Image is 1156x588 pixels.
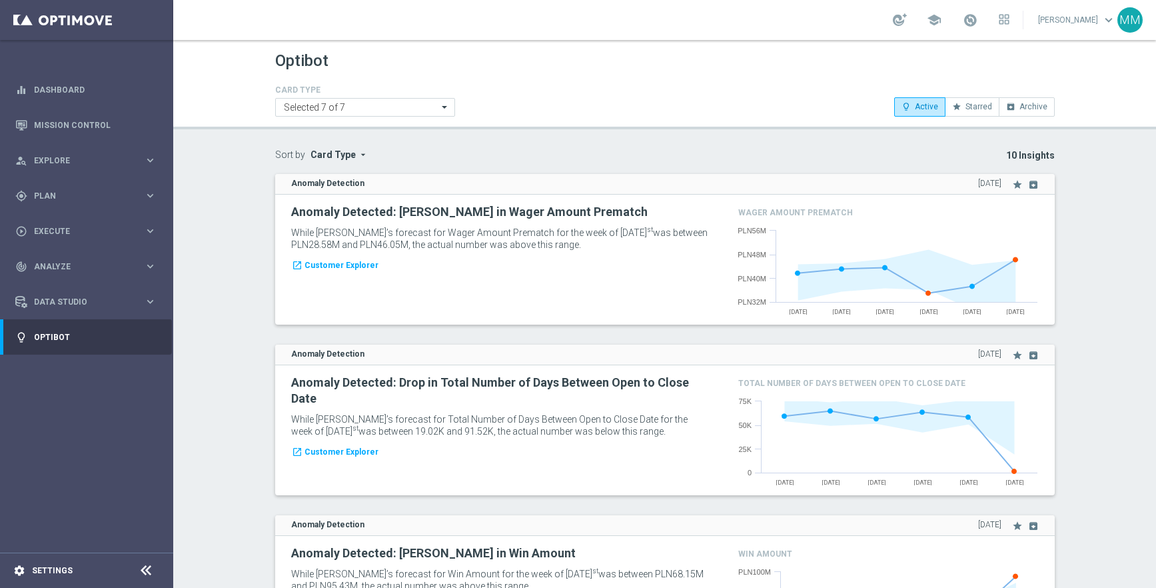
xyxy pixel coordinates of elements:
text: [DATE] [867,479,886,486]
i: lightbulb_outline [901,102,911,111]
i: keyboard_arrow_right [144,189,157,202]
label: Sort by [275,149,305,161]
a: Dashboard [34,72,157,107]
span: Analyze [34,263,144,271]
ng-select: Anomaly Detection, Best Campaign of the Week, Campaign with Long-Term Impact, Migration Alert, Re... [275,98,455,117]
div: Execute [15,225,144,237]
button: Data Studio keyboard_arrow_right [15,297,157,307]
div: person_search Explore keyboard_arrow_right [15,155,157,166]
text: [DATE] [913,479,932,486]
i: person_search [15,155,27,167]
text: PLN100M [739,568,772,576]
i: gps_fixed [15,190,27,202]
i: launch [292,447,302,458]
text: 75K [739,397,752,405]
i: star [952,102,961,111]
button: play_circle_outline Execute keyboard_arrow_right [15,226,157,237]
text: PLN40M [738,275,767,283]
span: Plan [34,192,144,200]
button: archive [1025,173,1039,190]
i: archive [1028,521,1039,531]
text: 0 [748,469,752,477]
button: lightbulb Optibot [15,332,157,343]
i: equalizer [15,84,27,96]
a: [PERSON_NAME]keyboard_arrow_down [1037,10,1117,30]
strong: Anomaly Detection [291,520,364,529]
p: While [PERSON_NAME]’s forecast for Total Number of Days Between Open to Close Date for the week o... [291,413,709,437]
i: lightbulb [15,331,27,343]
text: [DATE] [776,479,794,486]
i: star [1012,521,1023,531]
span: Archive [1019,102,1047,111]
text: [DATE] [822,479,840,486]
div: Explore [15,155,144,167]
i: star [1012,179,1023,190]
i: arrow_drop_down [358,149,368,160]
h4: Win Amount [738,549,1038,559]
text: [DATE] [919,309,938,315]
i: archive [1028,179,1039,190]
strong: Anomaly Detection [291,349,364,359]
text: PLN48M [738,251,767,259]
span: [DATE] [978,349,1001,360]
span: school [927,13,941,27]
sup: st [647,225,653,234]
text: 50K [739,421,752,429]
div: Optibot [15,319,157,355]
button: Card Type arrow_drop_down [310,149,368,161]
i: archive [1028,350,1039,361]
h1: Optibot [275,51,328,71]
div: MM [1117,7,1143,33]
span: [DATE] [978,519,1001,531]
text: 25K [739,445,752,453]
div: Plan [15,190,144,202]
i: keyboard_arrow_right [144,295,157,308]
strong: Anomaly Detection [291,179,364,188]
text: [DATE] [963,309,981,315]
i: launch [292,260,302,271]
text: PLN56M [738,227,767,235]
i: keyboard_arrow_right [144,225,157,237]
div: Mission Control [15,107,157,143]
div: Data Studio [15,296,144,308]
button: gps_fixed Plan keyboard_arrow_right [15,191,157,201]
i: track_changes [15,261,27,273]
div: Analyze [15,261,144,273]
h4: CARD TYPE [275,85,455,95]
i: settings [13,565,25,577]
button: star [1012,344,1023,361]
text: [DATE] [1005,479,1024,486]
sup: st [352,424,358,433]
h2: Anomaly Detected: Drop in Total Number of Days Between Open to Close Date [291,375,709,407]
h4: Total Number of Days Between Open to Close Date [738,379,1038,388]
h2: Anomaly Detected: [PERSON_NAME] in Wager Amount Prematch [291,204,709,220]
span: [DATE] [978,178,1001,189]
button: star [1012,515,1023,531]
i: star [1012,350,1023,361]
i: archive [1006,102,1015,111]
a: Optibot [34,319,157,355]
span: Customer Explorer [304,260,378,271]
text: [DATE] [876,309,895,315]
i: play_circle_outline [15,225,27,237]
span: Active [915,102,938,111]
sup: st [592,567,598,575]
button: equalizer Dashboard [15,85,157,95]
button: track_changes Analyze keyboard_arrow_right [15,261,157,272]
span: Execute [34,227,144,235]
span: Explore [34,157,144,165]
button: Mission Control [15,120,157,131]
span: keyboard_arrow_down [1101,13,1116,27]
button: archive [1025,515,1039,531]
span: Selected 7 of 7 [281,101,348,113]
span: Data Studio [34,298,144,306]
h2: Anomaly Detected: [PERSON_NAME] in Win Amount [291,545,709,561]
h4: Wager Amount Prematch [738,208,1038,217]
span: Customer Explorer [304,447,378,458]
